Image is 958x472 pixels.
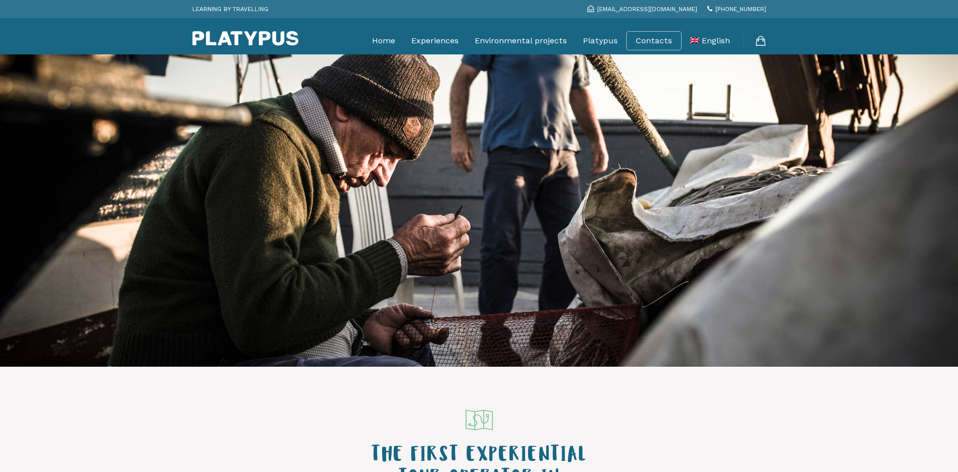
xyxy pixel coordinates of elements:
a: Environmental projects [475,28,567,53]
a: Experiences [411,28,459,53]
a: [PHONE_NUMBER] [707,6,766,13]
a: Contacts [636,36,672,46]
span: [PHONE_NUMBER] [715,6,766,13]
a: Home [372,28,395,53]
a: English [690,28,730,53]
a: Platypus [583,28,618,53]
a: [EMAIL_ADDRESS][DOMAIN_NAME] [587,6,697,13]
img: Platypus [192,31,299,46]
span: English [702,36,730,45]
span: [EMAIL_ADDRESS][DOMAIN_NAME] [597,6,697,13]
p: LEARNING BY TRAVELLING [192,3,268,16]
